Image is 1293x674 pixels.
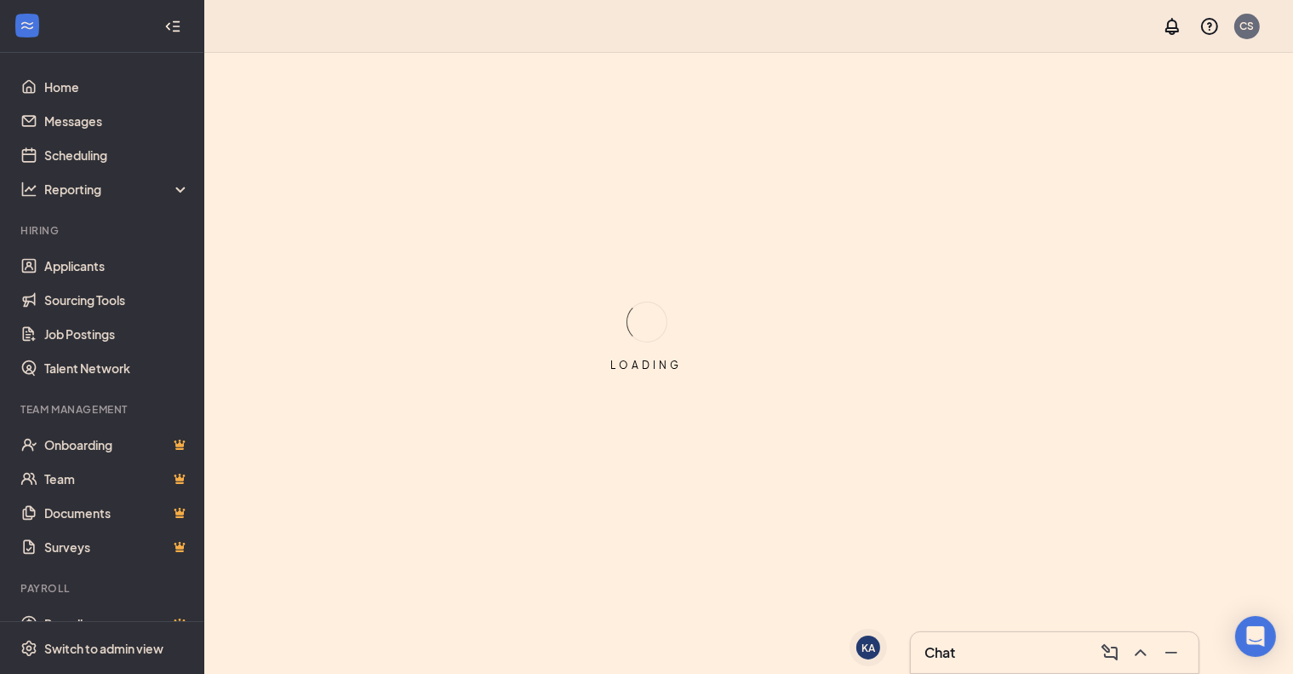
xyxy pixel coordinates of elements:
[861,641,875,655] div: KA
[44,351,190,385] a: Talent Network
[924,643,955,662] h3: Chat
[44,530,190,564] a: SurveysCrown
[1240,19,1255,33] div: CS
[44,462,190,496] a: TeamCrown
[44,283,190,317] a: Sourcing Tools
[44,104,190,138] a: Messages
[44,640,163,657] div: Switch to admin view
[44,428,190,462] a: OnboardingCrown
[1130,642,1151,663] svg: ChevronUp
[1199,16,1220,37] svg: QuestionInfo
[20,640,37,657] svg: Settings
[1096,639,1124,666] button: ComposeMessage
[44,138,190,172] a: Scheduling
[1158,639,1185,666] button: Minimize
[20,402,186,417] div: Team Management
[44,249,190,283] a: Applicants
[44,317,190,351] a: Job Postings
[604,358,689,372] div: LOADING
[19,17,36,34] svg: WorkstreamLogo
[44,181,191,198] div: Reporting
[20,181,37,198] svg: Analysis
[1162,16,1182,37] svg: Notifications
[44,496,190,530] a: DocumentsCrown
[1161,642,1181,663] svg: Minimize
[164,18,181,35] svg: Collapse
[44,607,190,641] a: PayrollCrown
[1100,642,1120,663] svg: ComposeMessage
[1235,616,1276,657] div: Open Intercom Messenger
[44,70,190,104] a: Home
[1127,639,1154,666] button: ChevronUp
[20,581,186,596] div: Payroll
[20,223,186,238] div: Hiring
